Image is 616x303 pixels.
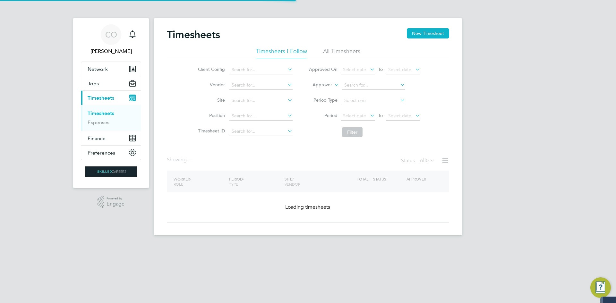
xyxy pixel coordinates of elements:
[376,111,385,120] span: To
[196,128,225,134] label: Timesheet ID
[590,277,611,298] button: Engage Resource Center
[88,80,99,87] span: Jobs
[88,135,106,141] span: Finance
[81,76,141,90] button: Jobs
[98,196,125,208] a: Powered byEngage
[342,81,405,90] input: Search for...
[167,28,220,41] h2: Timesheets
[420,157,435,164] label: All
[85,166,137,177] img: skilledcareers-logo-retina.png
[229,127,293,136] input: Search for...
[303,82,332,88] label: Approver
[88,110,114,116] a: Timesheets
[388,67,411,72] span: Select date
[105,30,117,39] span: CO
[401,156,436,165] div: Status
[81,166,141,177] a: Go to home page
[229,81,293,90] input: Search for...
[256,47,307,59] li: Timesheets I Follow
[187,156,191,163] span: ...
[309,66,338,72] label: Approved On
[81,24,141,55] a: CO[PERSON_NAME]
[81,105,141,131] div: Timesheets
[88,119,109,125] a: Expenses
[342,96,405,105] input: Select one
[81,91,141,105] button: Timesheets
[107,201,124,207] span: Engage
[81,47,141,55] span: Ciara O'Connell
[229,96,293,105] input: Search for...
[343,113,366,119] span: Select date
[81,146,141,160] button: Preferences
[229,65,293,74] input: Search for...
[309,97,338,103] label: Period Type
[229,112,293,121] input: Search for...
[88,95,114,101] span: Timesheets
[342,127,363,137] button: Filter
[196,113,225,118] label: Position
[88,66,108,72] span: Network
[88,150,115,156] span: Preferences
[81,62,141,76] button: Network
[309,113,338,118] label: Period
[196,66,225,72] label: Client Config
[196,97,225,103] label: Site
[323,47,360,59] li: All Timesheets
[196,82,225,88] label: Vendor
[343,67,366,72] span: Select date
[167,156,192,163] div: Showing
[73,18,149,188] nav: Main navigation
[107,196,124,201] span: Powered by
[81,131,141,145] button: Finance
[388,113,411,119] span: Select date
[376,65,385,73] span: To
[407,28,449,38] button: New Timesheet
[426,157,429,164] span: 0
